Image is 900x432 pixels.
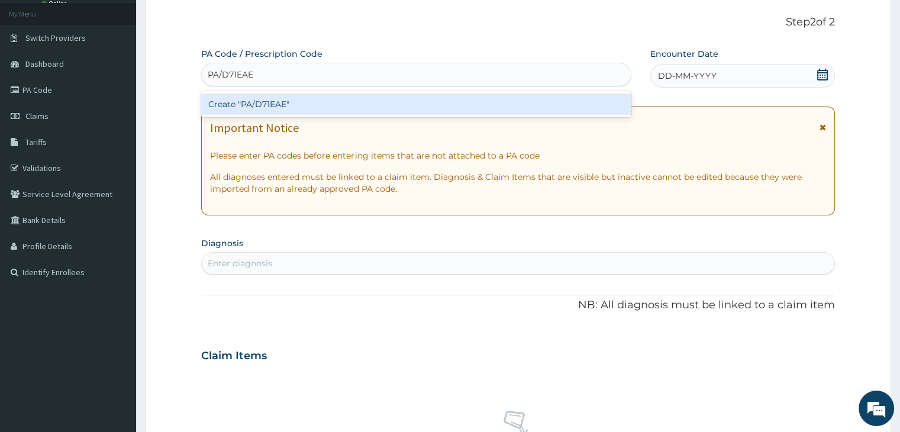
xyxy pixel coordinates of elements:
[658,70,717,82] span: DD-MM-YYYY
[62,66,199,82] div: Chat with us now
[69,137,163,256] span: We're online!
[194,6,222,34] div: Minimize live chat window
[25,111,49,121] span: Claims
[201,48,322,60] label: PA Code / Prescription Code
[208,257,272,269] div: Enter diagnosis
[210,121,299,134] h1: Important Notice
[25,137,47,147] span: Tariffs
[201,94,631,115] div: Create "PA/D71EAE"
[650,48,718,60] label: Encounter Date
[201,16,834,29] p: Step 2 of 2
[210,171,825,195] p: All diagnoses entered must be linked to a claim item. Diagnosis & Claim Items that are visible bu...
[6,298,225,340] textarea: Type your message and hit 'Enter'
[210,150,825,162] p: Please enter PA codes before entering items that are not attached to a PA code
[201,350,267,363] h3: Claim Items
[22,59,48,89] img: d_794563401_company_1708531726252_794563401
[201,298,834,313] p: NB: All diagnosis must be linked to a claim item
[201,237,243,249] label: Diagnosis
[25,59,64,69] span: Dashboard
[25,33,86,43] span: Switch Providers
